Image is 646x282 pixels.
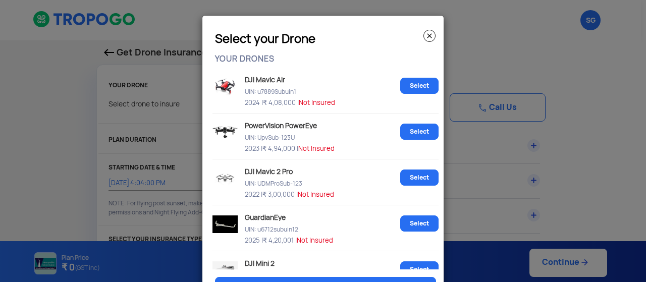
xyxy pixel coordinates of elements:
[242,119,357,129] p: PowerVision PowerEye
[423,30,436,42] img: close
[242,223,396,232] p: UIN: u6712subuin12
[242,86,396,94] p: UIN: u7889Subuin1
[242,256,357,267] p: DJI Mini 2
[245,144,262,153] span: 2023 |
[400,124,439,140] a: Select
[242,178,396,186] p: UIN: UDMProSub-123
[263,236,297,245] span: ₹ 4,20,001 |
[262,144,298,153] span: ₹ 4,94,000 |
[212,170,238,187] img: Drone image
[212,215,238,233] img: Drone image
[262,190,298,199] span: ₹ 3,00,000 |
[263,98,299,107] span: ₹ 4,08,000 |
[212,261,238,279] img: Drone image
[215,35,436,43] h3: Select your Drone
[242,132,396,140] p: UIN: UpvSub-123U
[212,78,238,95] img: Drone image
[242,210,357,221] p: GuardianEye
[212,124,238,141] img: Drone image
[400,215,439,232] a: Select
[215,48,436,63] p: YOUR DRONES
[299,98,335,107] span: Not Insured
[245,98,263,107] span: 2024 |
[297,236,333,245] span: Not Insured
[245,236,263,245] span: 2025 |
[242,164,357,175] p: DJI Mavic 2 Pro
[400,261,439,277] a: Select
[400,78,439,94] a: Select
[400,170,439,186] a: Select
[298,190,334,199] span: Not Insured
[242,73,357,83] p: DJI Mavic Air
[245,190,262,199] span: 2022 |
[298,144,335,153] span: Not Insured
